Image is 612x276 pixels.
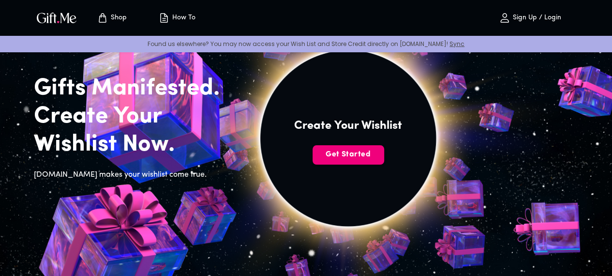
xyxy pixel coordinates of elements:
[85,2,138,33] button: Store page
[34,75,235,103] h2: Gifts Manifested.
[510,14,561,22] p: Sign Up / Login
[35,11,78,25] img: GiftMe Logo
[294,118,402,134] h4: Create Your Wishlist
[170,14,195,22] p: How To
[481,2,578,33] button: Sign Up / Login
[313,145,384,165] button: Get Started
[34,131,235,159] h2: Wishlist Now.
[34,103,235,131] h2: Create Your
[108,14,127,22] p: Shop
[34,12,79,24] button: GiftMe Logo
[150,2,203,33] button: How To
[158,12,170,24] img: how-to.svg
[313,149,384,160] span: Get Started
[449,40,464,48] a: Sync
[8,40,604,48] p: Found us elsewhere? You may now access your Wish List and Store Credit directly on [DOMAIN_NAME]!
[34,169,235,181] h6: [DOMAIN_NAME] makes your wishlist come true.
